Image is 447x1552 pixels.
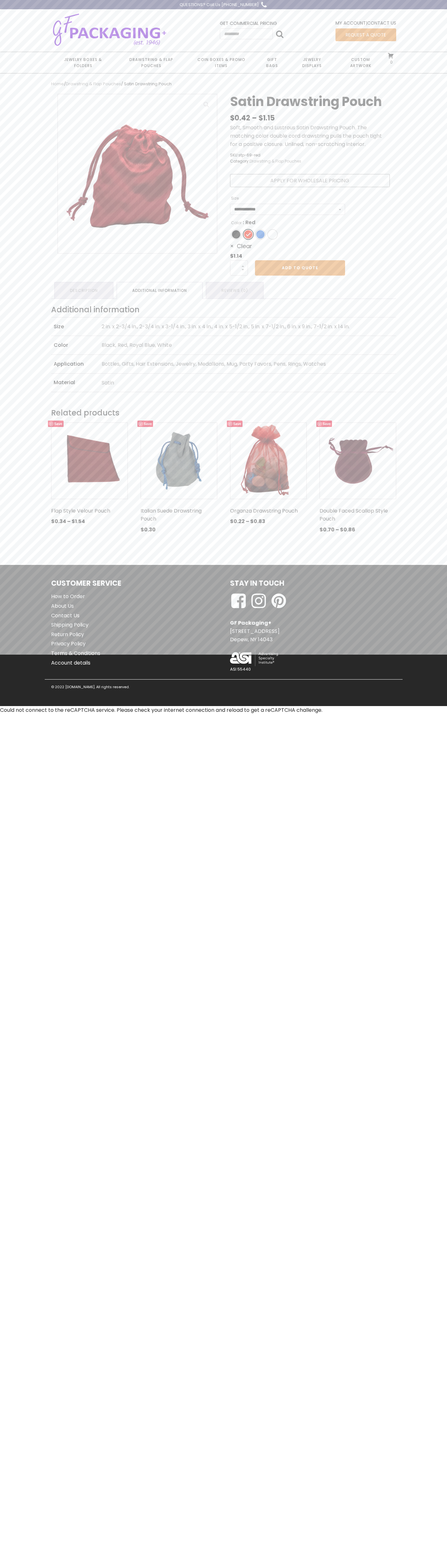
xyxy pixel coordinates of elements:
[51,630,100,639] a: Return Policy
[268,230,277,239] li: White
[51,373,99,392] th: Material
[340,526,343,533] span: $
[230,174,390,187] a: Apply for Wholesale Pricing
[230,113,250,123] bdi: 0.42
[51,592,100,601] a: How to Order
[141,526,156,533] bdi: 0.30
[230,252,242,260] bdi: 1.14
[51,518,55,525] span: $
[72,518,75,525] span: $
[51,578,121,589] h1: Customer Service
[320,422,396,499] img: Small size round bottom burgundy drawstring jewelry pouch with a scallop top opening.
[389,59,393,65] span: 0
[231,218,242,228] label: Color
[51,518,66,525] bdi: 0.34
[230,666,251,673] p: ASI 55440
[51,422,128,499] img: Large size burgundy velour flap pouch.
[141,504,217,526] h3: Italian Suede Drawstring Pouch
[320,526,335,533] bdi: 0.70
[51,602,100,610] a: About Us
[255,260,345,276] a: Add to Quote
[231,193,239,203] label: Size
[51,640,100,648] a: Privacy Policy
[55,282,113,299] a: Description
[230,504,307,518] h3: Organza Drawstring Pouch
[48,421,64,427] a: Save
[230,619,271,627] strong: GF Packaging+
[201,99,212,110] a: View full-screen image gallery
[230,113,235,123] span: $
[51,317,99,336] th: Size
[51,317,396,392] table: Product Details
[289,52,336,73] a: Jewelry Displays
[335,28,396,41] a: Request a Quote
[230,94,382,112] h1: Satin Drawstring Pouch
[230,252,234,260] span: $
[51,12,168,47] img: GF Packaging + - Established 1946
[230,158,301,164] span: Category:
[102,357,394,371] p: Bottles, Gifts, Hair Extensions, Jewelry, Medallions, Mug, Party Favors, Pens, Rings, Watches
[51,649,100,658] a: Terms & Conditions
[230,228,345,240] ul: Color
[230,650,278,666] img: ASI Logo
[230,242,252,250] a: Clear options
[252,113,257,123] span: –
[220,20,277,27] a: Get Commercial Pricing
[230,578,284,589] h1: Stay in Touch
[256,52,289,73] a: Gift Bags
[51,52,115,73] a: Jewelry Boxes & Folders
[137,421,153,427] a: Save
[117,282,202,299] a: Additional information
[320,504,396,526] h3: Double Faced Scallop Style Pouch
[115,52,187,73] a: Drawstring & Flap Pouches
[180,2,259,8] div: QUESTIONS? Call Us [PHONE_NUMBER]
[230,619,280,643] p: [STREET_ADDRESS] Depew, NY 14043
[230,422,307,499] img: Medium size red organza drawstring pouch.
[243,230,253,239] li: Red
[227,421,243,427] a: Save
[141,526,144,533] span: $
[51,81,396,87] nav: Breadcrumb
[187,52,255,73] a: Coin Boxes & Promo Items
[230,152,301,158] span: SKU:
[246,518,249,525] span: –
[51,305,396,315] h2: Additional information
[258,113,275,123] bdi: 1.15
[141,422,217,536] a: Italian Suede Drawstring Pouch $0.30
[51,336,99,355] th: Color
[230,518,245,525] bdi: 0.22
[256,230,265,239] li: Royal Blue
[102,339,394,352] p: Black, Red, Royal Blue, White
[250,518,254,525] span: $
[102,376,394,390] p: Satin
[141,422,217,499] img: Small grey round bottom Italian Suede drawstring pouch.
[340,526,355,533] bdi: 0.86
[243,217,255,228] span: : Red
[66,81,121,87] a: Drawstring & Flap Pouches
[238,152,260,158] span: stp-69-red
[367,20,396,26] a: Contact Us
[51,621,100,629] a: Shipping Policy
[335,19,396,28] div: |
[230,422,307,528] a: Organza Drawstring Pouch
[51,612,100,620] a: Contact Us
[316,421,332,427] a: Save
[250,518,265,525] bdi: 0.83
[51,81,64,87] a: Home
[336,52,385,73] a: Custom Artwork
[206,282,263,299] a: Reviews (0)
[51,504,128,518] h3: Flap Style Velour Pouch
[51,684,129,690] p: © 2022 [DOMAIN_NAME]. All rights reserved.
[230,260,248,276] input: Product quantity
[335,526,339,533] span: –
[250,158,301,164] a: Drawstring & Flap Pouches
[258,113,263,123] span: $
[388,52,394,65] a: 0
[51,659,100,667] a: Account details
[230,124,390,148] p: Soft, Smooth and Lustrous Satin Drawstring Pouch. The matching color double cord drawstring pulls...
[231,230,241,239] li: Black
[230,518,234,525] span: $
[335,20,366,26] a: My Account
[51,407,396,419] h2: Related products
[102,320,394,333] p: 2 in. x 2-3/4 in., 2-3/4 in. x 3-1/4 in., 3 in. x 4 in., 4 in. x 5-1/2 in., 5 in. x 7-1/2 in., 6 ...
